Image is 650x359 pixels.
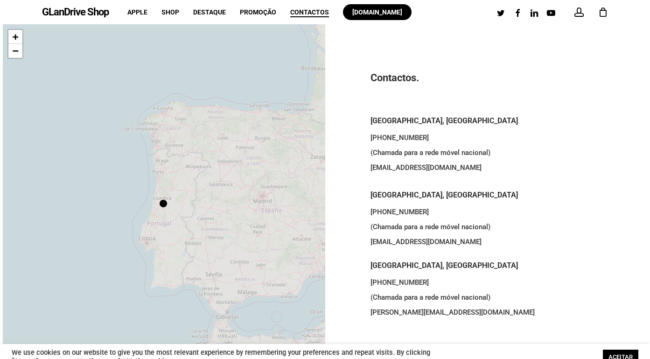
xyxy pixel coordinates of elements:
[370,70,602,86] h3: Contactos.
[193,8,226,16] span: Destaque
[290,9,329,15] a: Contactos
[240,8,276,16] span: Promoção
[193,9,226,15] a: Destaque
[370,204,602,260] p: [PHONE_NUMBER] (Chamada para a rede móvel nacional) [EMAIL_ADDRESS][DOMAIN_NAME]
[370,189,602,201] h5: [GEOGRAPHIC_DATA], [GEOGRAPHIC_DATA]
[127,8,147,16] span: Apple
[161,8,179,16] span: Shop
[161,9,179,15] a: Shop
[127,9,147,15] a: Apple
[598,7,608,17] a: Cart
[12,31,18,42] span: +
[370,260,602,272] h5: [GEOGRAPHIC_DATA], [GEOGRAPHIC_DATA]
[290,8,329,16] span: Contactos
[370,130,602,186] p: [PHONE_NUMBER] (Chamada para a rede móvel nacional) [EMAIL_ADDRESS][DOMAIN_NAME]
[8,44,22,58] a: Zoom out
[42,7,109,17] a: GLanDrive Shop
[352,8,402,16] span: [DOMAIN_NAME]
[12,45,18,56] span: −
[370,115,602,127] h5: [GEOGRAPHIC_DATA], [GEOGRAPHIC_DATA]
[240,9,276,15] a: Promoção
[8,30,22,44] a: Zoom in
[343,9,412,15] a: [DOMAIN_NAME]
[370,275,602,320] p: [PHONE_NUMBER] (Chamada para a rede móvel nacional) [PERSON_NAME][EMAIL_ADDRESS][DOMAIN_NAME]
